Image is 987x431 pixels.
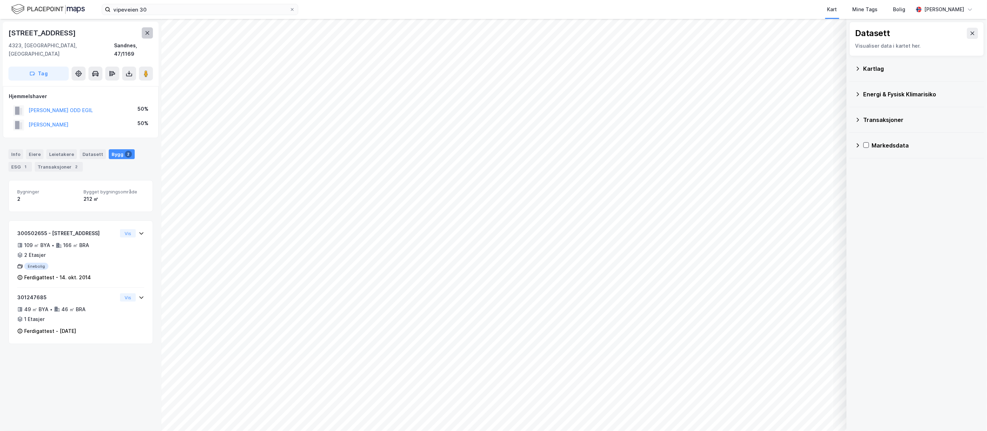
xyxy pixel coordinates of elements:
div: Energi & Fysisk Klimarisiko [863,90,979,98]
div: 166 ㎡ BRA [63,241,89,249]
div: Datasett [855,28,890,39]
div: Info [8,149,23,159]
div: • [52,242,54,248]
div: ESG [8,162,32,172]
div: Sandnes, 47/1169 [114,41,153,58]
div: Ferdigattest - 14. okt. 2014 [24,273,91,282]
div: Datasett [80,149,106,159]
div: Eiere [26,149,44,159]
iframe: Chat Widget [952,397,987,431]
div: Markedsdata [872,141,979,150]
div: 300502655 - [STREET_ADDRESS] [17,229,117,238]
div: 49 ㎡ BYA [24,305,48,314]
div: Ferdigattest - [DATE] [24,327,76,335]
div: Leietakere [46,149,77,159]
div: Visualiser data i kartet her. [855,42,978,50]
div: 212 ㎡ [84,195,144,203]
div: 1 [22,163,29,170]
div: 2 [73,163,80,170]
span: Bygninger [17,189,78,195]
div: 50% [138,105,148,113]
div: 2 [125,151,132,158]
div: Hjemmelshaver [9,92,153,101]
div: 1 Etasjer [24,315,45,323]
div: 109 ㎡ BYA [24,241,50,249]
span: Bygget bygningsområde [84,189,144,195]
div: Transaksjoner [863,116,979,124]
div: [PERSON_NAME] [925,5,965,14]
div: Kart [827,5,837,14]
div: Kartlag [863,64,979,73]
button: Tag [8,67,69,81]
div: Kontrollprogram for chat [952,397,987,431]
img: logo.f888ab2527a4732fd821a326f86c7f29.svg [11,3,85,15]
input: Søk på adresse, matrikkel, gårdeiere, leietakere eller personer [111,4,289,15]
div: Bygg [109,149,135,159]
div: 301247685 [17,293,117,302]
div: • [50,307,53,312]
div: 4323, [GEOGRAPHIC_DATA], [GEOGRAPHIC_DATA] [8,41,114,58]
div: 46 ㎡ BRA [61,305,86,314]
div: Bolig [893,5,906,14]
div: 50% [138,119,148,128]
button: Vis [120,229,136,238]
button: Vis [120,293,136,302]
div: Mine Tags [853,5,878,14]
div: 2 Etasjer [24,251,46,259]
div: 2 [17,195,78,203]
div: Transaksjoner [35,162,83,172]
div: [STREET_ADDRESS] [8,27,77,39]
